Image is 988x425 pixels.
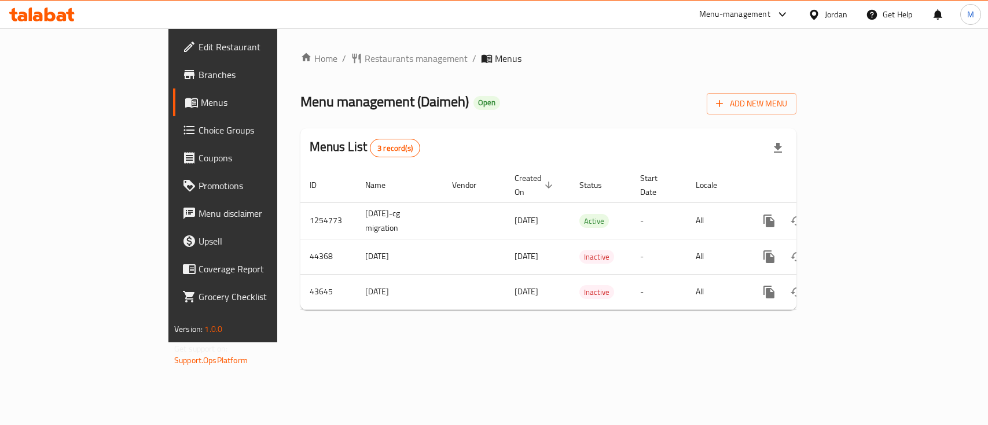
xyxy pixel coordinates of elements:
span: Grocery Checklist [199,290,324,304]
span: Menus [495,51,521,65]
span: Upsell [199,234,324,248]
span: Active [579,215,609,228]
a: Promotions [173,172,333,199]
span: Version: [174,321,203,337]
td: All [686,202,746,239]
span: Menu management ( Daimeh ) [300,88,469,114]
span: Add New Menu [716,97,787,111]
td: - [631,274,686,309]
span: Restaurants management [365,51,468,65]
td: All [686,274,746,309]
span: Menus [201,95,324,109]
div: Active [579,214,609,228]
td: [DATE]-cg migration [356,202,443,239]
li: / [472,51,476,65]
div: Export file [764,134,792,162]
td: [DATE] [356,239,443,274]
td: [DATE] [356,274,443,309]
h2: Menus List [310,138,420,157]
button: more [755,278,783,306]
span: [DATE] [515,213,538,228]
a: Coupons [173,144,333,172]
a: Choice Groups [173,116,333,144]
span: Coverage Report [199,262,324,276]
span: Choice Groups [199,123,324,137]
td: All [686,239,746,274]
a: Menu disclaimer [173,199,333,227]
span: Coupons [199,151,324,165]
li: / [342,51,346,65]
a: Support.OpsPlatform [174,353,248,368]
button: more [755,243,783,271]
span: Get support on: [174,341,227,356]
span: Open [473,98,500,108]
span: Edit Restaurant [199,40,324,54]
div: Open [473,96,500,110]
span: Created On [515,171,556,199]
a: Restaurants management [351,51,468,65]
button: Change Status [783,243,811,271]
span: Menu disclaimer [199,206,324,220]
a: Edit Restaurant [173,33,333,61]
div: Inactive [579,250,614,264]
span: 1.0.0 [204,321,222,337]
span: M [967,8,974,21]
table: enhanced table [300,168,876,310]
nav: breadcrumb [300,51,796,65]
div: Jordan [825,8,847,21]
button: Change Status [783,207,811,235]
a: Grocery Checklist [173,283,333,311]
span: Start Date [640,171,673,199]
span: Inactive [579,250,614,264]
button: Change Status [783,278,811,306]
th: Actions [746,168,876,203]
span: Name [365,178,401,192]
td: - [631,239,686,274]
span: 3 record(s) [370,143,420,154]
a: Upsell [173,227,333,255]
a: Menus [173,88,333,116]
td: - [631,202,686,239]
span: Inactive [579,286,614,299]
div: Menu-management [699,8,770,21]
span: Promotions [199,179,324,193]
span: Branches [199,68,324,82]
span: Vendor [452,178,491,192]
div: Inactive [579,285,614,299]
button: Add New Menu [707,93,796,114]
span: Locale [696,178,732,192]
div: Total records count [370,139,420,157]
a: Coverage Report [173,255,333,283]
a: Branches [173,61,333,88]
button: more [755,207,783,235]
span: Status [579,178,617,192]
span: [DATE] [515,284,538,299]
span: [DATE] [515,249,538,264]
span: ID [310,178,332,192]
